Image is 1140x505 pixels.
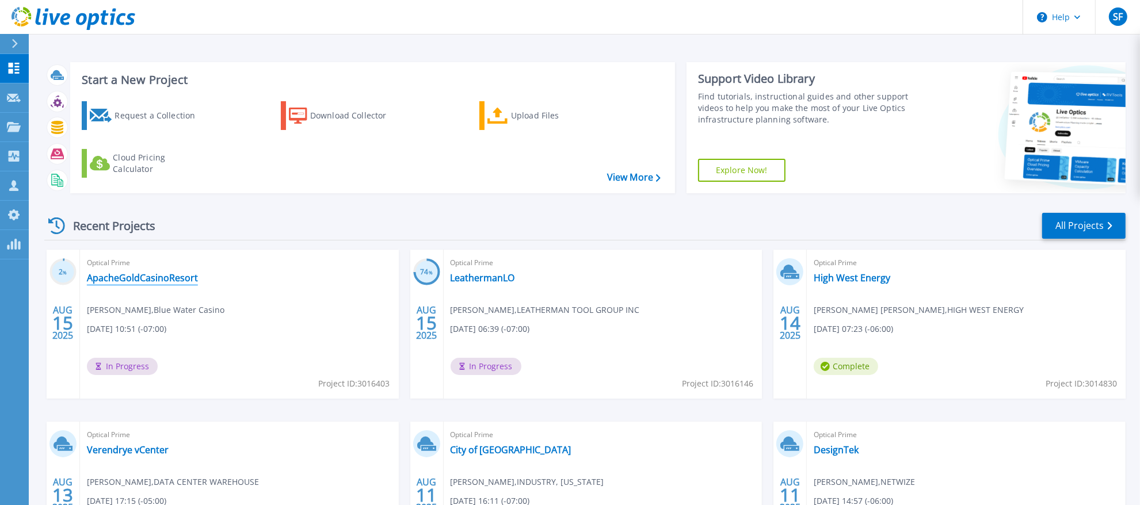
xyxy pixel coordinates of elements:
[682,377,753,390] span: Project ID: 3016146
[49,266,77,279] h3: 2
[52,302,74,344] div: AUG 2025
[814,272,890,284] a: High West Energy
[115,104,207,127] div: Request a Collection
[429,269,433,276] span: %
[413,266,440,279] h3: 74
[780,318,800,328] span: 14
[814,444,859,456] a: DesignTek
[698,91,922,125] div: Find tutorials, instructional guides and other support videos to help you make the most of your L...
[87,476,259,488] span: [PERSON_NAME] , DATA CENTER WAREHOUSE
[814,429,1119,441] span: Optical Prime
[451,304,640,316] span: [PERSON_NAME] , LEATHERMAN TOOL GROUP INC
[814,358,878,375] span: Complete
[607,172,661,183] a: View More
[87,358,158,375] span: In Progress
[281,101,409,130] a: Download Collector
[416,490,437,500] span: 11
[415,302,437,344] div: AUG 2025
[1113,12,1123,21] span: SF
[416,318,437,328] span: 15
[87,257,392,269] span: Optical Prime
[779,302,801,344] div: AUG 2025
[310,104,402,127] div: Download Collector
[82,149,210,178] a: Cloud Pricing Calculator
[814,476,915,488] span: [PERSON_NAME] , NETWIZE
[698,71,922,86] div: Support Video Library
[87,429,392,441] span: Optical Prime
[698,159,786,182] a: Explore Now!
[814,257,1119,269] span: Optical Prime
[451,429,756,441] span: Optical Prime
[451,444,571,456] a: City of [GEOGRAPHIC_DATA]
[1046,377,1117,390] span: Project ID: 3014830
[1042,213,1126,239] a: All Projects
[451,358,521,375] span: In Progress
[814,323,893,335] span: [DATE] 07:23 (-06:00)
[82,74,660,86] h3: Start a New Project
[87,444,169,456] a: Verendrye vCenter
[44,212,171,240] div: Recent Projects
[319,377,390,390] span: Project ID: 3016403
[63,269,67,276] span: %
[52,318,73,328] span: 15
[780,490,800,500] span: 11
[52,490,73,500] span: 13
[451,476,604,488] span: [PERSON_NAME] , INDUSTRY, [US_STATE]
[451,257,756,269] span: Optical Prime
[82,101,210,130] a: Request a Collection
[87,304,224,316] span: [PERSON_NAME] , Blue Water Casino
[87,272,198,284] a: ApacheGoldCasinoResort
[87,323,166,335] span: [DATE] 10:51 (-07:00)
[451,323,530,335] span: [DATE] 06:39 (-07:00)
[479,101,608,130] a: Upload Files
[113,152,205,175] div: Cloud Pricing Calculator
[511,104,603,127] div: Upload Files
[814,304,1024,316] span: [PERSON_NAME] [PERSON_NAME] , HIGH WEST ENERGY
[451,272,515,284] a: LeathermanLO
